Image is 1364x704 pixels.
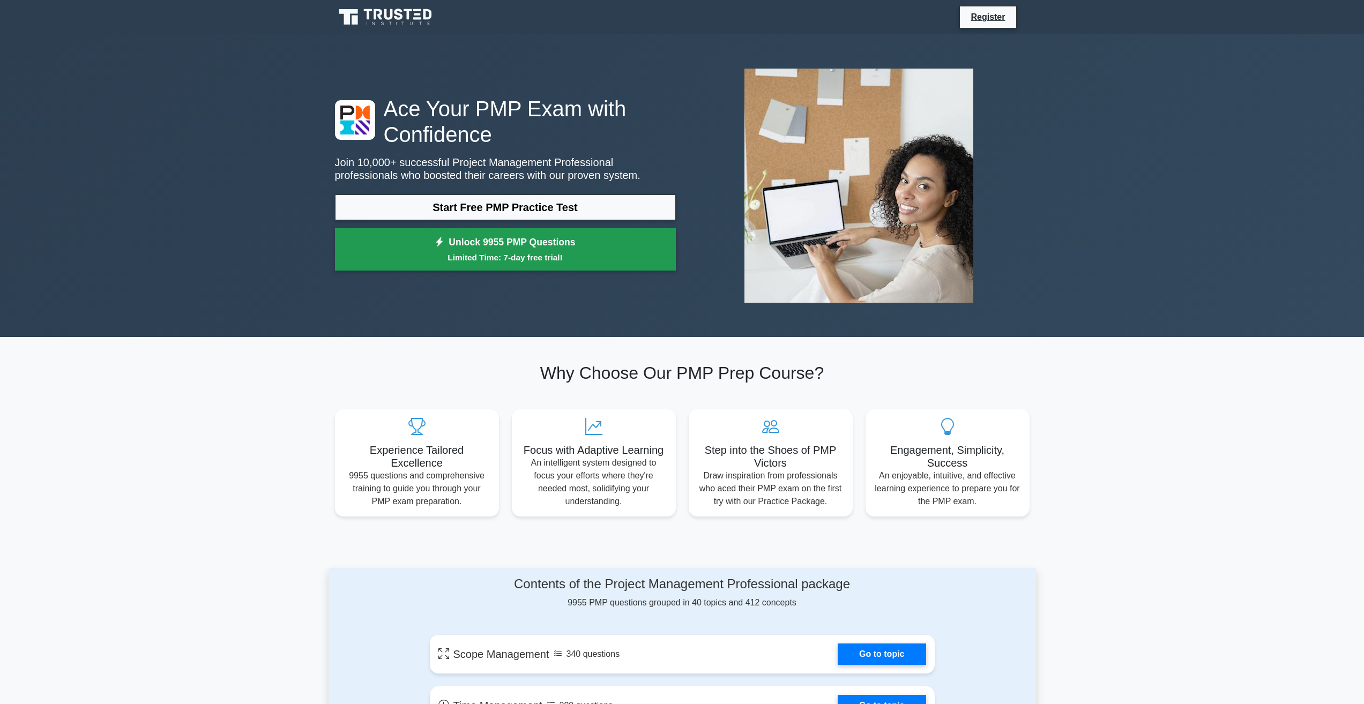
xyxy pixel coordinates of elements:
a: Start Free PMP Practice Test [335,194,676,220]
p: Draw inspiration from professionals who aced their PMP exam on the first try with our Practice Pa... [697,469,844,508]
p: Join 10,000+ successful Project Management Professional professionals who boosted their careers w... [335,156,676,182]
p: An enjoyable, intuitive, and effective learning experience to prepare you for the PMP exam. [874,469,1021,508]
p: An intelligent system designed to focus your efforts where they're needed most, solidifying your ... [520,456,667,508]
div: 9955 PMP questions grouped in 40 topics and 412 concepts [430,576,935,609]
h5: Step into the Shoes of PMP Victors [697,444,844,469]
h2: Why Choose Our PMP Prep Course? [335,363,1030,383]
h4: Contents of the Project Management Professional package [430,576,935,592]
h5: Focus with Adaptive Learning [520,444,667,456]
a: Unlock 9955 PMP QuestionsLimited Time: 7-day free trial! [335,228,676,271]
h5: Engagement, Simplicity, Success [874,444,1021,469]
p: 9955 questions and comprehensive training to guide you through your PMP exam preparation. [344,469,490,508]
small: Limited Time: 7-day free trial! [348,251,662,264]
h5: Experience Tailored Excellence [344,444,490,469]
h1: Ace Your PMP Exam with Confidence [335,96,676,147]
a: Go to topic [838,643,926,665]
a: Register [964,10,1011,24]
